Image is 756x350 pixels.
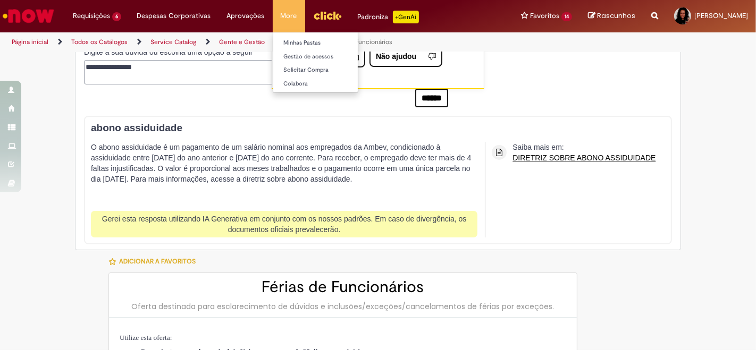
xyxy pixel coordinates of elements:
[513,152,656,163] a: DIRETRIZ SOBRE ABONO ASSIDUIDADE
[313,7,342,23] img: click_logo_yellow_360x200.png
[273,64,390,76] a: Solicitar Compra
[513,142,656,163] div: Saiba mais em:
[358,11,419,23] div: Padroniza
[273,51,390,63] a: Gestão de acessos
[150,38,196,46] a: Service Catalog
[91,211,477,237] div: Gerei esta resposta utilizando IA Generativa em conjunto com os nossos padrões. Em caso de diverg...
[112,12,121,21] span: 6
[91,123,656,134] h3: abono assiduidade
[393,11,419,23] p: +GenAi
[588,11,635,21] a: Rascunhos
[597,11,635,21] span: Rascunhos
[694,11,748,20] span: [PERSON_NAME]
[8,32,496,52] ul: Trilhas de página
[73,11,110,21] span: Requisições
[137,11,211,21] span: Despesas Corporativas
[376,51,421,62] span: Não ajudou
[561,12,572,21] span: 14
[119,257,196,266] span: Adicionar a Favoritos
[120,301,566,312] div: Oferta destinada para esclarecimento de dúvidas e inclusões/exceções/cancelamentos de férias por ...
[91,142,477,206] p: O abono assiduidade é um pagamento de um salário nominal aos empregados da Ambev, condicionado à ...
[108,250,201,272] button: Adicionar a Favoritos
[369,46,442,67] button: Não ajudou
[219,38,265,46] a: Gente e Gestão
[281,11,297,21] span: More
[12,38,48,46] a: Página inicial
[120,334,172,342] span: Utilize esta oferta:
[273,32,358,93] ul: More
[273,78,390,90] a: Colabora
[327,38,392,46] a: Férias de Funcionários
[71,38,128,46] a: Todos os Catálogos
[227,11,265,21] span: Aprovações
[273,37,390,49] a: Minhas Pastas
[1,5,56,27] img: ServiceNow
[530,11,559,21] span: Favoritos
[120,278,566,296] h2: Férias de Funcionários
